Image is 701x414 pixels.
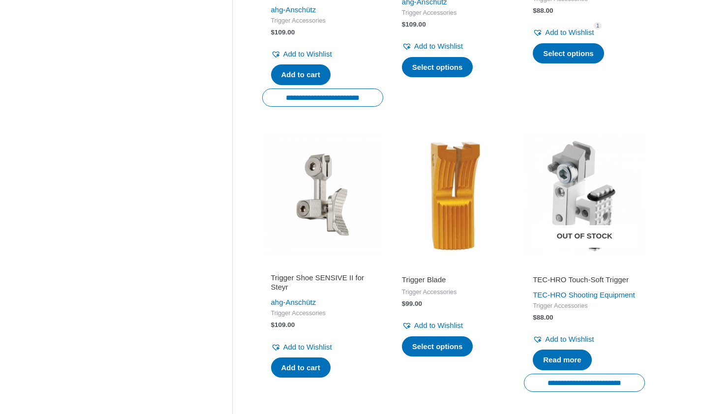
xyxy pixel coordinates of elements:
span: $ [271,321,275,328]
a: Add to Wishlist [533,332,594,346]
a: Out of stock [524,134,645,255]
span: Trigger Accessories [271,309,374,318]
a: Read more about “TEC-HRO Touch-Soft Trigger” [533,350,592,370]
span: Trigger Accessories [271,17,374,25]
span: Add to Wishlist [283,343,332,351]
a: TEC-HRO Shooting Equipment [533,291,635,299]
iframe: Customer reviews powered by Trustpilot [533,261,636,273]
span: Add to Wishlist [414,321,463,329]
a: Select options for “Trigger Blade” [402,336,473,357]
a: Select options for “TEC-HRO Touch Trigger” [533,43,604,64]
bdi: 88.00 [533,314,553,321]
span: Add to Wishlist [545,335,594,343]
a: Add to Wishlist [402,39,463,53]
span: $ [533,314,537,321]
h2: Trigger Shoe SENSIVE II for Steyr [271,273,374,292]
a: Add to Wishlist [271,340,332,354]
img: Trigger Blade [393,134,514,255]
a: Trigger Blade [402,275,505,288]
iframe: Customer reviews powered by Trustpilot [271,261,374,273]
a: TEC-HRO Touch-Soft Trigger [533,275,636,288]
bdi: 88.00 [533,7,553,14]
span: Trigger Accessories [402,9,505,17]
a: ahg-Anschütz [271,298,316,306]
h2: TEC-HRO Touch-Soft Trigger [533,275,636,285]
bdi: 99.00 [402,300,422,307]
span: $ [402,300,406,307]
bdi: 109.00 [402,21,426,28]
a: Add to Wishlist [402,319,463,332]
img: TEC-HRO Touch-Soft Trigger [524,134,645,255]
span: Out of stock [531,225,638,248]
a: ahg-Anschütz [271,5,316,14]
a: Add to cart: “Trigger Shoe SENSIVE II for Steyr” [271,357,331,378]
h2: Trigger Blade [402,275,505,285]
span: $ [402,21,406,28]
a: Add to Wishlist [271,47,332,61]
span: $ [533,7,537,14]
span: Add to Wishlist [283,50,332,58]
span: $ [271,29,275,36]
span: Trigger Accessories [402,288,505,296]
span: Trigger Accessories [533,302,636,310]
a: Trigger Shoe SENSIVE II for Steyr [271,273,374,296]
iframe: Customer reviews powered by Trustpilot [402,261,505,273]
a: Add to Wishlist [533,26,594,39]
bdi: 109.00 [271,321,295,328]
span: Add to Wishlist [414,42,463,50]
a: Add to cart: “Trigger Shoe SENSIVE II for Morini” [271,64,331,85]
span: 1 [594,22,602,30]
img: Trigger Shoe SENSIVE II for Steyr [262,134,383,255]
a: Select options for “Trigger Shoe SENSIVE” [402,57,473,78]
bdi: 109.00 [271,29,295,36]
span: Add to Wishlist [545,28,594,36]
